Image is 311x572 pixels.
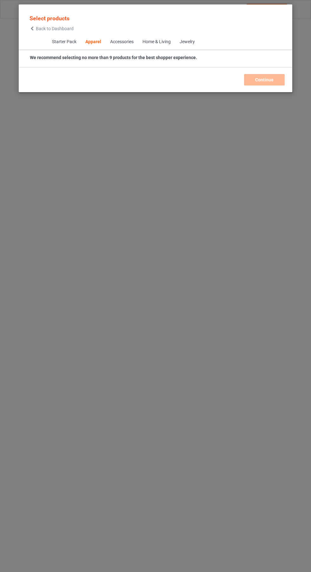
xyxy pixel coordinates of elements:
div: Apparel [85,39,101,45]
span: Select products [30,15,69,22]
div: Home & Living [142,39,170,45]
span: Starter Pack [47,34,81,50]
div: Accessories [110,39,133,45]
div: Jewelry [179,39,195,45]
strong: We recommend selecting no more than 9 products for the best shopper experience. [30,55,197,60]
span: Back to Dashboard [36,26,74,31]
